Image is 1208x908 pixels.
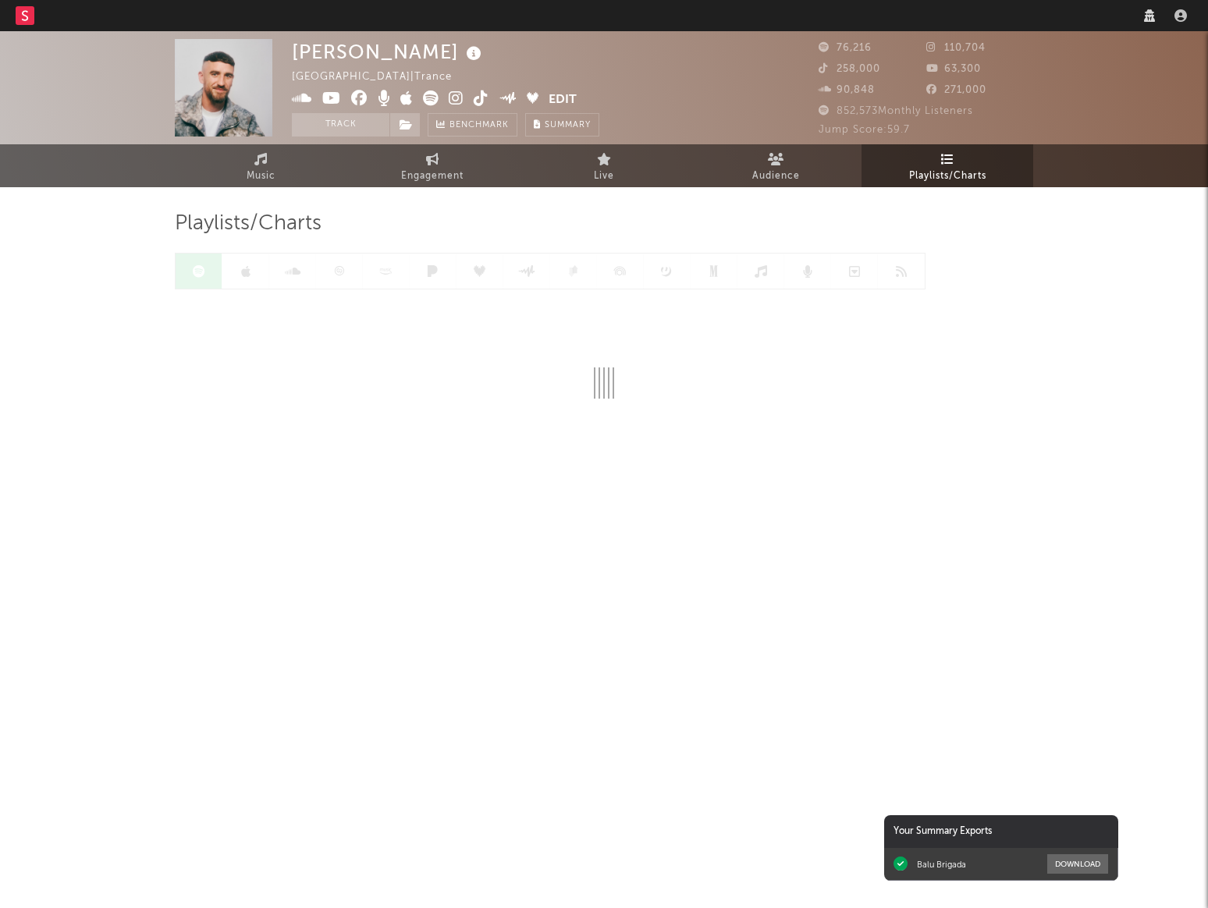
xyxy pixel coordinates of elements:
div: [PERSON_NAME] [292,39,485,65]
span: Engagement [401,167,464,186]
a: Playlists/Charts [862,144,1033,187]
span: Playlists/Charts [175,215,322,233]
span: 90,848 [819,85,875,95]
span: Music [247,167,275,186]
span: 271,000 [926,85,986,95]
span: Jump Score: 59.7 [819,125,910,135]
button: Edit [549,90,577,110]
span: 63,300 [926,64,981,74]
span: Benchmark [449,116,509,135]
button: Download [1047,854,1108,874]
a: Music [175,144,346,187]
div: [GEOGRAPHIC_DATA] | Trance [292,68,470,87]
span: 852,573 Monthly Listeners [819,106,973,116]
a: Benchmark [428,113,517,137]
span: Live [594,167,614,186]
span: 110,704 [926,43,986,53]
span: Playlists/Charts [909,167,986,186]
a: Audience [690,144,862,187]
div: Balu Brigada [917,859,966,870]
div: Your Summary Exports [884,815,1118,848]
a: Live [518,144,690,187]
button: Summary [525,113,599,137]
a: Engagement [346,144,518,187]
button: Track [292,113,389,137]
span: 258,000 [819,64,880,74]
span: Summary [545,121,591,129]
span: 76,216 [819,43,872,53]
span: Audience [752,167,800,186]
